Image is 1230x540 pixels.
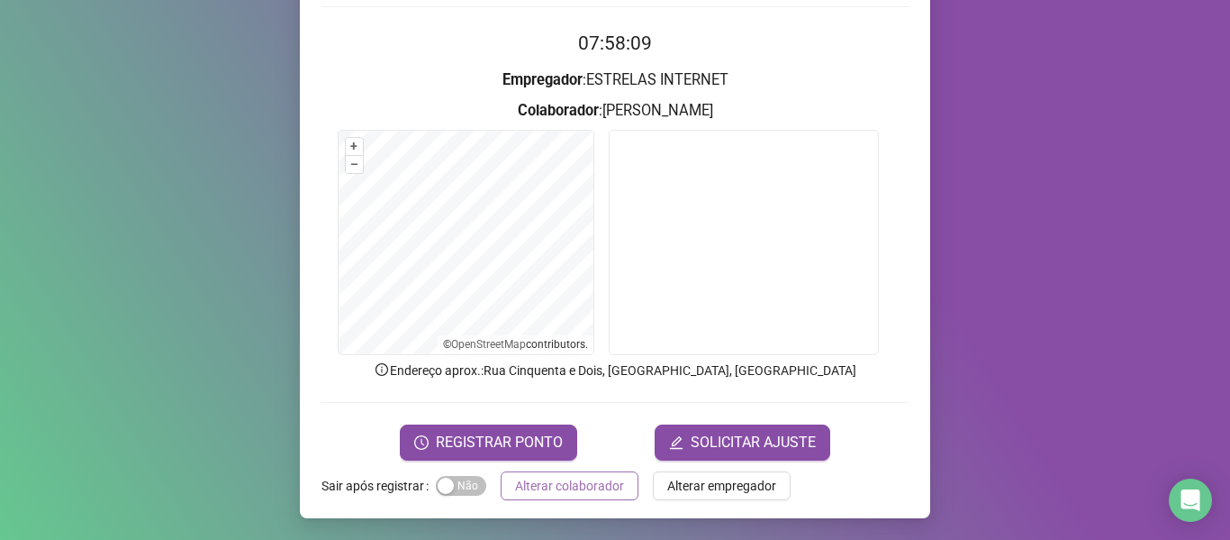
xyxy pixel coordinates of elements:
[414,435,429,450] span: clock-circle
[321,99,909,123] h3: : [PERSON_NAME]
[346,138,363,155] button: +
[515,476,624,496] span: Alterar colaborador
[653,471,791,500] button: Alterar empregador
[691,432,816,453] span: SOLICITAR AJUSTE
[346,156,363,173] button: –
[518,102,599,119] strong: Colaborador
[443,338,588,351] li: © contributors.
[321,69,909,92] h3: : ESTRELAS INTERNET
[436,432,563,453] span: REGISTRAR PONTO
[501,471,638,500] button: Alterar colaborador
[502,71,583,88] strong: Empregador
[578,32,652,54] time: 07:58:09
[400,425,577,461] button: REGISTRAR PONTO
[321,471,436,500] label: Sair após registrar
[655,425,830,461] button: editSOLICITAR AJUSTE
[669,435,683,450] span: edit
[1169,479,1212,522] div: Open Intercom Messenger
[374,362,390,378] span: info-circle
[321,361,909,380] p: Endereço aprox. : Rua Cinquenta e Dois, [GEOGRAPHIC_DATA], [GEOGRAPHIC_DATA]
[451,338,526,351] a: OpenStreetMap
[667,476,776,496] span: Alterar empregador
